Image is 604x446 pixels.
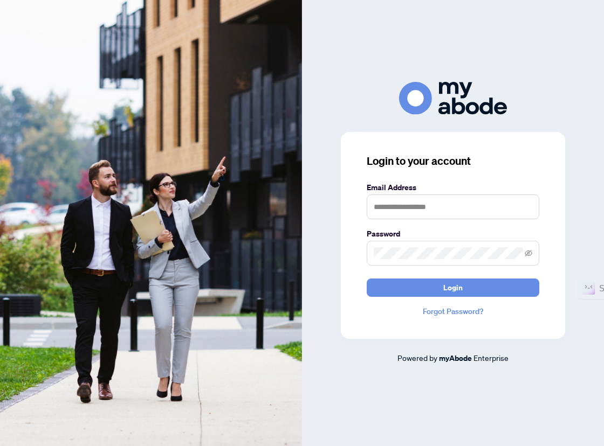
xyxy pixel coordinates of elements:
label: Email Address [367,182,539,193]
span: eye-invisible [525,249,532,257]
img: ma-logo [399,82,507,115]
a: Forgot Password? [367,305,539,317]
span: Powered by [397,353,437,363]
label: Password [367,228,539,240]
span: Login [443,279,463,296]
button: Login [367,278,539,297]
span: Enterprise [473,353,509,363]
h3: Login to your account [367,154,539,169]
a: myAbode [439,352,472,364]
